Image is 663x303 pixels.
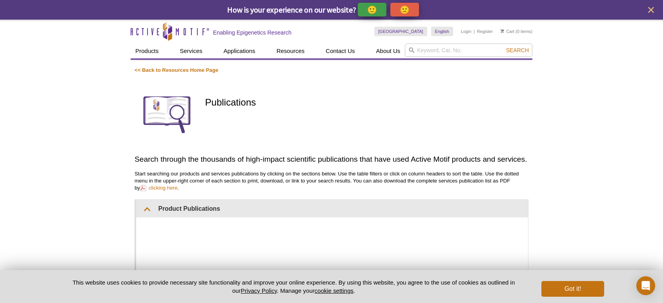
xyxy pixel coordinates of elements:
[474,27,475,36] li: |
[131,44,163,58] a: Products
[431,27,453,36] a: English
[501,29,504,33] img: Your Cart
[374,27,427,36] a: [GEOGRAPHIC_DATA]
[213,29,291,36] h2: Enabling Epigenetics Research
[227,5,356,15] span: How is your experience on our website?
[175,44,207,58] a: Services
[504,47,531,54] button: Search
[315,287,353,294] button: cookie settings
[461,29,472,34] a: Login
[136,200,528,217] summary: Product Publications
[135,67,218,73] a: << Back to Resources Home Page
[367,5,377,15] p: 🙂
[405,44,532,57] input: Keyword, Cat. No.
[59,278,528,295] p: This website uses cookies to provide necessary site functionality and improve your online experie...
[135,170,528,192] p: Start searching our products and services publications by clicking on the sections below. Use the...
[477,29,493,34] a: Register
[541,281,604,297] button: Got it!
[506,47,529,53] span: Search
[400,5,410,15] p: 🙁
[205,97,528,109] h1: Publications
[135,154,528,164] h2: Search through the thousands of high-impact scientific publications that have used Active Motif p...
[646,5,656,15] button: close
[636,276,655,295] div: Open Intercom Messenger
[219,44,260,58] a: Applications
[272,44,310,58] a: Resources
[501,27,532,36] li: (0 items)
[501,29,514,34] a: Cart
[135,82,199,146] img: Publications
[241,287,277,294] a: Privacy Policy
[140,184,177,192] a: clicking here
[372,44,405,58] a: About Us
[321,44,359,58] a: Contact Us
